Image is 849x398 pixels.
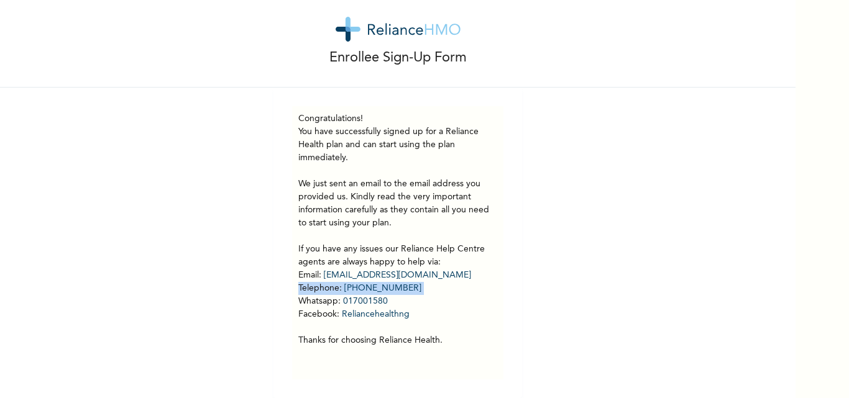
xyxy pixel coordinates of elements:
[298,125,497,347] p: You have successfully signed up for a Reliance Health plan and can start using the plan immediate...
[324,271,471,279] a: [EMAIL_ADDRESS][DOMAIN_NAME]
[343,297,388,305] a: 017001580
[336,17,461,42] img: logo
[329,48,467,68] p: Enrollee Sign-Up Form
[298,112,497,125] h3: Congratulations!
[344,284,421,292] a: [PHONE_NUMBER]
[342,310,410,319] a: Reliancehealthng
